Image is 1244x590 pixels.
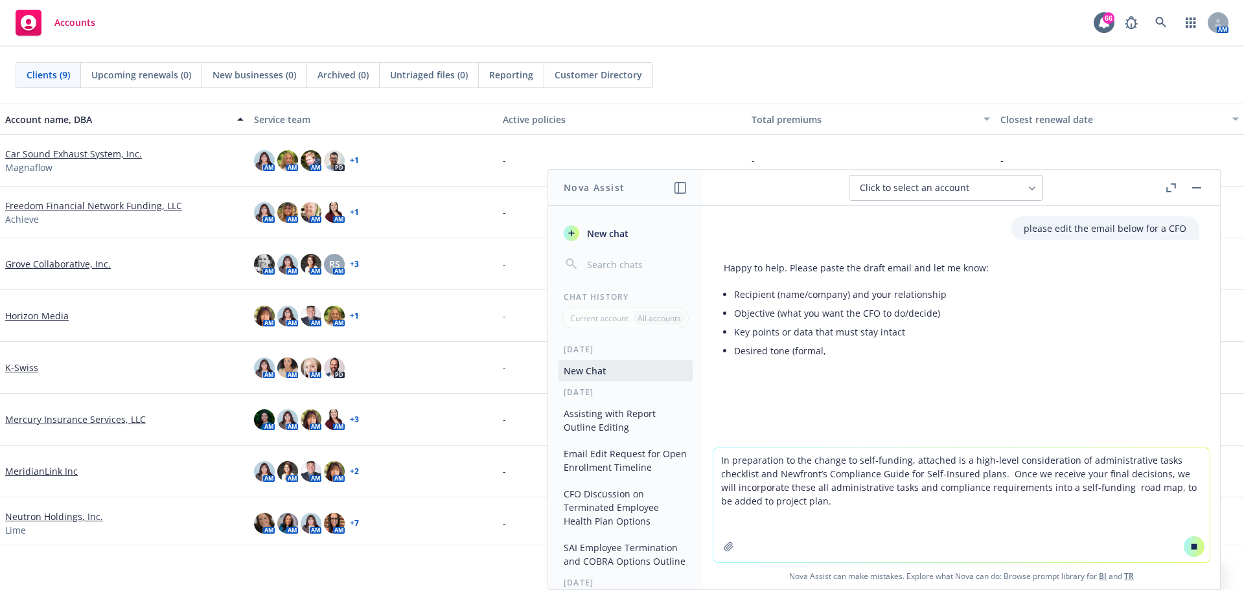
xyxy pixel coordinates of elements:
[559,403,693,438] button: Assisting with Report Outline Editing
[254,461,275,482] img: photo
[10,5,100,41] a: Accounts
[548,387,703,398] div: [DATE]
[724,261,989,275] p: Happy to help. Please paste the draft email and let me know:
[54,17,95,28] span: Accounts
[5,257,111,271] a: Grove Collaborative, Inc.
[584,255,687,273] input: Search chats
[324,202,345,223] img: photo
[559,360,693,381] button: New Chat
[277,306,298,326] img: photo
[5,523,26,537] span: Lime
[5,510,103,523] a: Neutron Holdings, Inc.
[564,181,625,194] h1: Nova Assist
[324,150,345,171] img: photo
[301,357,321,378] img: photo
[570,313,628,324] p: Current account
[5,413,146,426] a: Mercury Insurance Services, LLC
[1148,10,1174,36] a: Search
[734,323,989,341] li: Key points or data that must stay intact
[5,361,38,374] a: K-Swiss
[752,153,755,167] span: -
[548,344,703,355] div: [DATE]
[498,104,746,135] button: Active policies
[277,150,298,171] img: photo
[1103,12,1114,24] div: 66
[350,157,359,165] a: + 1
[860,181,969,194] span: Click to select an account
[254,254,275,275] img: photo
[390,68,468,82] span: Untriaged files (0)
[277,202,298,223] img: photo
[708,563,1215,589] span: Nova Assist can make mistakes. Explore what Nova can do: Browse prompt library for and
[350,260,359,268] a: + 3
[584,227,628,240] span: New chat
[559,483,693,532] button: CFO Discussion on Terminated Employee Health Plan Options
[555,68,642,82] span: Customer Directory
[277,254,298,275] img: photo
[548,291,703,302] div: Chat History
[249,104,498,135] button: Service team
[503,464,506,478] span: -
[254,150,275,171] img: photo
[317,68,369,82] span: Archived (0)
[752,113,976,126] div: Total premiums
[638,313,681,324] p: All accounts
[503,113,741,126] div: Active policies
[5,309,69,323] a: Horizon Media
[301,461,321,482] img: photo
[301,202,321,223] img: photo
[734,304,989,323] li: Objective (what you want the CFO to do/decide)
[849,175,1043,201] button: Click to select an account
[91,68,191,82] span: Upcoming renewals (0)
[1118,10,1144,36] a: Report a Bug
[995,104,1244,135] button: Closest renewal date
[350,468,359,475] a: + 2
[329,257,340,271] span: RS
[324,357,345,378] img: photo
[301,150,321,171] img: photo
[5,212,39,226] span: Achieve
[254,357,275,378] img: photo
[5,147,142,161] a: Car Sound Exhaust System, Inc.
[350,519,359,527] a: + 7
[1024,221,1186,235] p: please edit the email below for a CFO
[324,513,345,534] img: photo
[277,461,298,482] img: photo
[254,513,275,534] img: photo
[277,409,298,430] img: photo
[734,341,989,360] li: Desired tone (formal,
[301,306,321,326] img: photo
[1099,571,1107,582] a: BI
[254,306,275,326] img: photo
[559,443,693,478] button: Email Edit Request for Open Enrollment Timeline
[5,199,182,212] a: Freedom Financial Network Funding, LLC
[503,413,506,426] span: -
[350,209,359,216] a: + 1
[277,357,298,378] img: photo
[559,537,693,572] button: SAI Employee Termination and COBRA Options Outline
[301,254,321,275] img: photo
[324,409,345,430] img: photo
[350,312,359,320] a: + 1
[548,577,703,588] div: [DATE]
[1000,113,1225,126] div: Closest renewal date
[213,68,296,82] span: New businesses (0)
[254,113,492,126] div: Service team
[713,448,1210,562] textarea: In preparation to the change to self-funding, attached is a high-level consideration of administr...
[503,205,506,219] span: -
[559,221,693,245] button: New chat
[277,513,298,534] img: photo
[254,202,275,223] img: photo
[324,461,345,482] img: photo
[5,161,52,174] span: Magnaflow
[254,409,275,430] img: photo
[350,416,359,424] a: + 3
[503,516,506,530] span: -
[503,309,506,323] span: -
[5,464,78,478] a: MeridianLink Inc
[503,153,506,167] span: -
[27,68,70,82] span: Clients (9)
[746,104,995,135] button: Total premiums
[1124,571,1134,582] a: TR
[324,306,345,326] img: photo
